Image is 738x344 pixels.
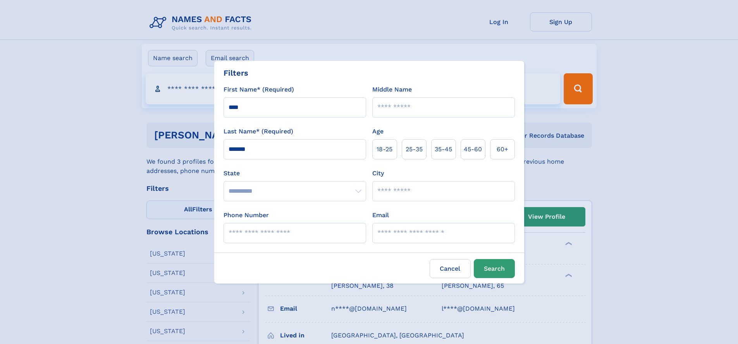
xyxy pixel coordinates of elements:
[372,169,384,178] label: City
[224,127,293,136] label: Last Name* (Required)
[372,127,384,136] label: Age
[464,145,482,154] span: 45‑60
[224,85,294,94] label: First Name* (Required)
[497,145,508,154] span: 60+
[377,145,392,154] span: 18‑25
[430,259,471,278] label: Cancel
[224,211,269,220] label: Phone Number
[224,67,248,79] div: Filters
[224,169,366,178] label: State
[372,211,389,220] label: Email
[435,145,452,154] span: 35‑45
[474,259,515,278] button: Search
[406,145,423,154] span: 25‑35
[372,85,412,94] label: Middle Name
